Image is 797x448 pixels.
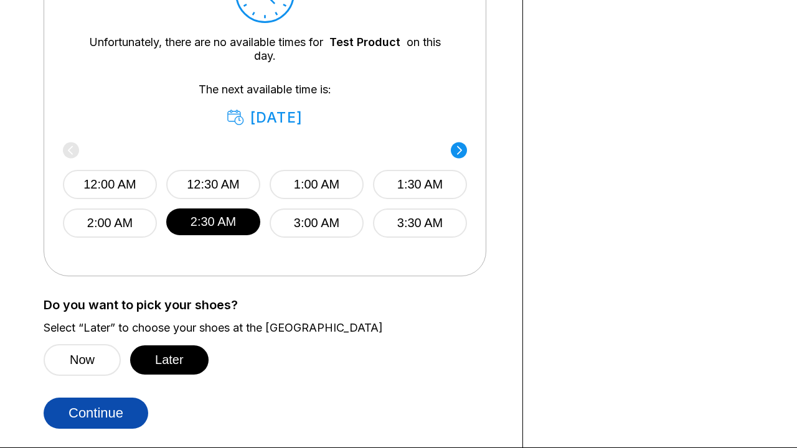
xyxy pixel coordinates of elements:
[270,208,364,238] button: 3:00 AM
[373,208,467,238] button: 3:30 AM
[130,345,209,375] button: Later
[44,321,504,335] label: Select “Later” to choose your shoes at the [GEOGRAPHIC_DATA]
[166,170,260,199] button: 12:30 AM
[82,83,448,126] div: The next available time is:
[329,35,400,49] a: Test Product
[166,208,260,235] button: 2:30 AM
[63,170,157,199] button: 12:00 AM
[227,109,303,126] div: [DATE]
[270,170,364,199] button: 1:00 AM
[44,398,148,429] button: Continue
[44,344,121,376] button: Now
[44,298,504,312] label: Do you want to pick your shoes?
[82,35,448,63] div: Unfortunately, there are no available times for on this day.
[373,170,467,199] button: 1:30 AM
[63,208,157,238] button: 2:00 AM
